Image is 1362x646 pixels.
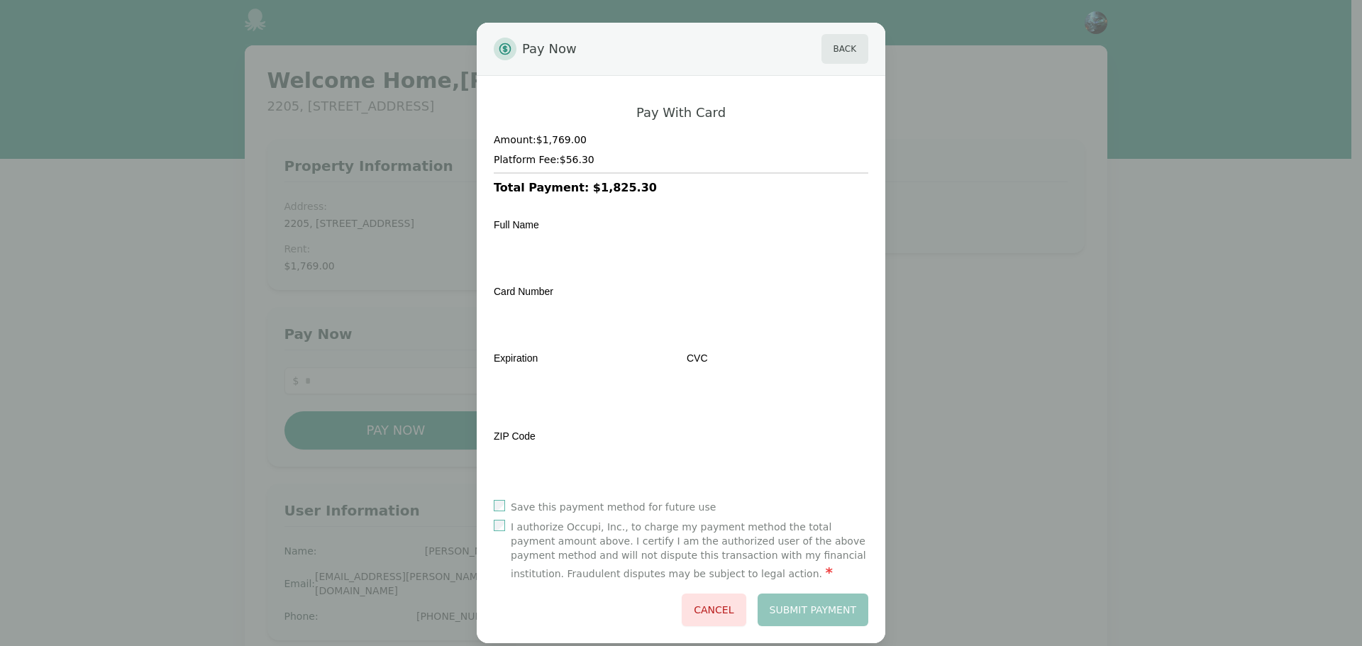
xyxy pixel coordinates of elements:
[511,500,716,514] label: Save this payment method for future use
[636,104,726,121] h2: Pay With Card
[494,286,553,297] label: Card Number
[494,152,868,167] h4: Platform Fee: $56.30
[821,34,868,64] button: Back
[494,133,868,147] h4: Amount: $1,769.00
[522,34,577,64] span: Pay Now
[494,430,536,442] label: ZIP Code
[494,352,538,364] label: Expiration
[687,352,708,364] label: CVC
[494,179,868,196] h3: Total Payment: $1,825.30
[494,219,539,230] label: Full Name
[511,520,868,582] label: I authorize Occupi, Inc., to charge my payment method the total payment amount above. I certify I...
[682,594,746,626] button: Cancel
